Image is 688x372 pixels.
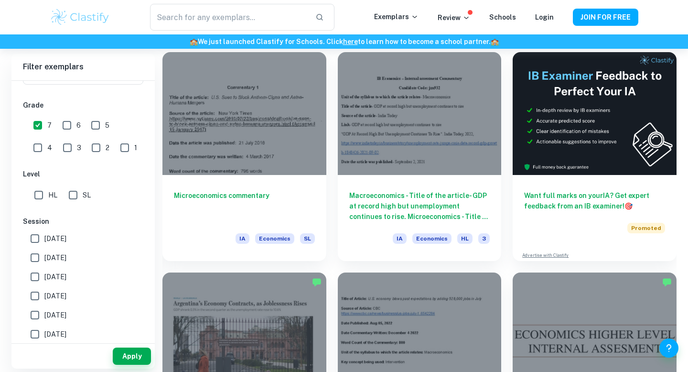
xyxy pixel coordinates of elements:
[627,223,665,233] span: Promoted
[190,38,198,45] span: 🏫
[105,120,109,131] span: 5
[343,38,358,45] a: here
[162,52,326,261] a: Microeconomics commentaryIAEconomicsSL
[300,233,315,244] span: SL
[44,329,66,339] span: [DATE]
[478,233,490,244] span: 3
[48,190,57,200] span: HL
[44,252,66,263] span: [DATE]
[47,120,52,131] span: 7
[524,190,665,211] h6: Want full marks on your IA ? Get expert feedback from an IB examiner!
[412,233,451,244] span: Economics
[349,190,490,222] h6: Macroeconomics - Title of the article- GDP at record high but unemployment continues to rise. Mic...
[573,9,638,26] button: JOIN FOR FREE
[374,11,419,22] p: Exemplars
[338,52,502,261] a: Macroeconomics - Title of the article- GDP at record high but unemployment continues to rise. Mic...
[23,169,143,179] h6: Level
[255,233,294,244] span: Economics
[134,142,137,153] span: 1
[47,142,52,153] span: 4
[522,252,569,259] a: Advertise with Clastify
[50,8,110,27] img: Clastify logo
[11,54,155,80] h6: Filter exemplars
[44,272,66,282] span: [DATE]
[76,120,81,131] span: 6
[662,277,672,287] img: Marked
[489,13,516,21] a: Schools
[23,216,143,227] h6: Session
[174,190,315,222] h6: Microeconomics commentary
[2,36,686,47] h6: We just launched Clastify for Schools. Click to learn how to become a school partner.
[150,4,308,31] input: Search for any exemplars...
[513,52,677,175] img: Thumbnail
[457,233,473,244] span: HL
[83,190,91,200] span: SL
[624,202,633,210] span: 🎯
[438,12,470,23] p: Review
[106,142,109,153] span: 2
[491,38,499,45] span: 🏫
[44,233,66,244] span: [DATE]
[77,142,81,153] span: 3
[535,13,554,21] a: Login
[312,277,322,287] img: Marked
[44,310,66,320] span: [DATE]
[393,233,407,244] span: IA
[44,291,66,301] span: [DATE]
[513,52,677,261] a: Want full marks on yourIA? Get expert feedback from an IB examiner!PromotedAdvertise with Clastify
[236,233,249,244] span: IA
[659,339,678,358] button: Help and Feedback
[113,348,151,365] button: Apply
[23,100,143,110] h6: Grade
